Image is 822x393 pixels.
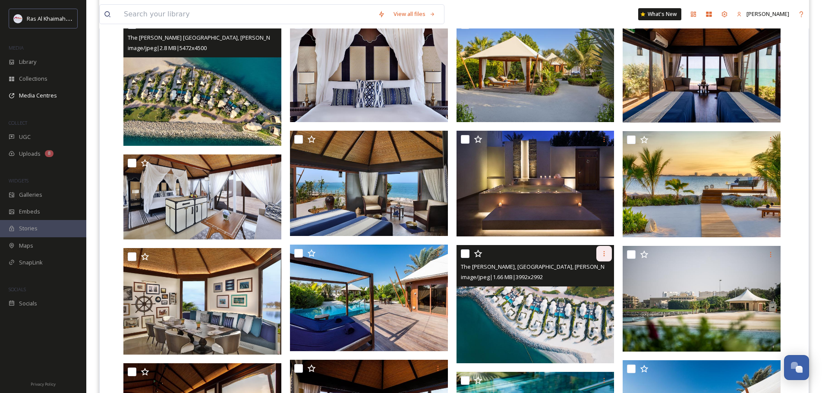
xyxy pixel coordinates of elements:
span: COLLECT [9,119,27,126]
span: WIDGETS [9,177,28,184]
span: MEDIA [9,44,24,51]
span: SnapLink [19,258,43,267]
span: Uploads [19,150,41,158]
img: The Ritz-Carlton Ras Al Khaimah, Al Hamra Beach resort.tif [290,131,448,236]
span: Collections [19,75,47,83]
span: Ras Al Khaimah Tourism Development Authority [27,14,149,22]
img: Logo_RAKTDA_RGB-01.png [14,14,22,23]
img: The Ritz-Carlton Ras Al Khaimah, Al Hamra Beach resort Al Bahar Villa.jpg [457,16,616,123]
span: Socials [19,299,37,308]
button: Open Chat [784,355,809,380]
span: Media Centres [19,91,57,100]
span: image/jpeg | 1.66 MB | 3992 x 2992 [461,273,543,281]
img: The Ritz-Carlton Ras Al Khaimah, Al Hamra Beach resort.jpg [290,16,450,123]
span: SOCIALS [9,286,26,292]
span: Maps [19,242,33,250]
span: Galleries [19,191,42,199]
span: The [PERSON_NAME], [GEOGRAPHIC_DATA], [PERSON_NAME][GEOGRAPHIC_DATA]jpg [461,262,680,270]
img: The Ritz-Carlton, Ras Al Khaimah, Al Hamra Beach.jpg [457,245,614,364]
img: The Ritz-Carlton, Ras Al Khaimah, Al Hamra Beach.jpg [623,246,781,351]
a: What's New [638,8,681,20]
img: The Ritz-Carlton Ras Al Khaimah, Al Hamra Beach resort.jpg [123,16,281,146]
span: [PERSON_NAME] [746,10,789,18]
span: Privacy Policy [31,381,56,387]
span: UGC [19,133,31,141]
a: View all files [389,6,440,22]
span: The [PERSON_NAME] [GEOGRAPHIC_DATA], [PERSON_NAME][GEOGRAPHIC_DATA]jpg [128,33,346,41]
img: The Ritz-Carlton Ras Al Khaimah, Al Hamra Beach resort Al Shamal Villa.jpg [623,131,782,238]
a: Privacy Policy [31,378,56,389]
img: The Ritz-Carlton, Ras Al Khaimah, Al Hamra Beach.jpg [623,16,782,123]
img: The Ritz-Carlton, Ras Al Khaimah, Al Hamra Beach.jpg [290,245,450,351]
a: [PERSON_NAME] [732,6,794,22]
img: Villa Interior RC Al Hamra Beach Resort.PNG [123,154,283,240]
img: The Ritz-Carlton, Ras Al Khaimah, Al Hamra Beach.tif [123,248,283,355]
span: image/jpeg | 2.8 MB | 5472 x 4500 [128,44,207,52]
span: Embeds [19,208,40,216]
img: The Ritz-Carlton Ras Al Khaimah, Al Hamra Beach resort.jpg [457,131,614,236]
span: Stories [19,224,38,233]
input: Search your library [120,5,374,24]
div: 8 [45,150,54,157]
span: Library [19,58,36,66]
